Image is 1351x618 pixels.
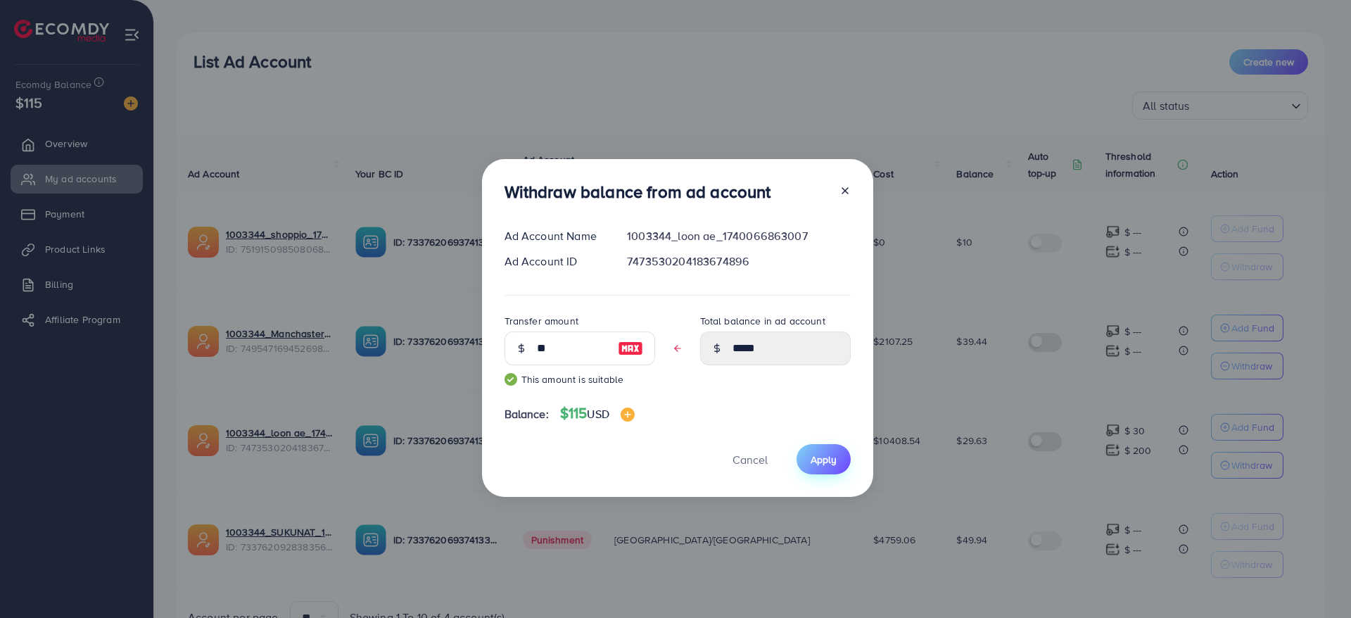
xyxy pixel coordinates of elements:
iframe: Chat [1291,555,1340,607]
div: Ad Account ID [493,253,616,270]
button: Apply [797,444,851,474]
div: 1003344_loon ae_1740066863007 [616,228,861,244]
img: image [618,340,643,357]
button: Cancel [715,444,785,474]
span: Balance: [505,406,549,422]
img: guide [505,373,517,386]
span: Cancel [732,452,768,467]
h4: $115 [560,405,635,422]
div: Ad Account Name [493,228,616,244]
label: Transfer amount [505,314,578,328]
small: This amount is suitable [505,372,655,386]
span: Apply [811,453,837,467]
label: Total balance in ad account [700,314,825,328]
div: 7473530204183674896 [616,253,861,270]
span: USD [587,406,609,422]
img: image [621,408,635,422]
h3: Withdraw balance from ad account [505,182,771,202]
